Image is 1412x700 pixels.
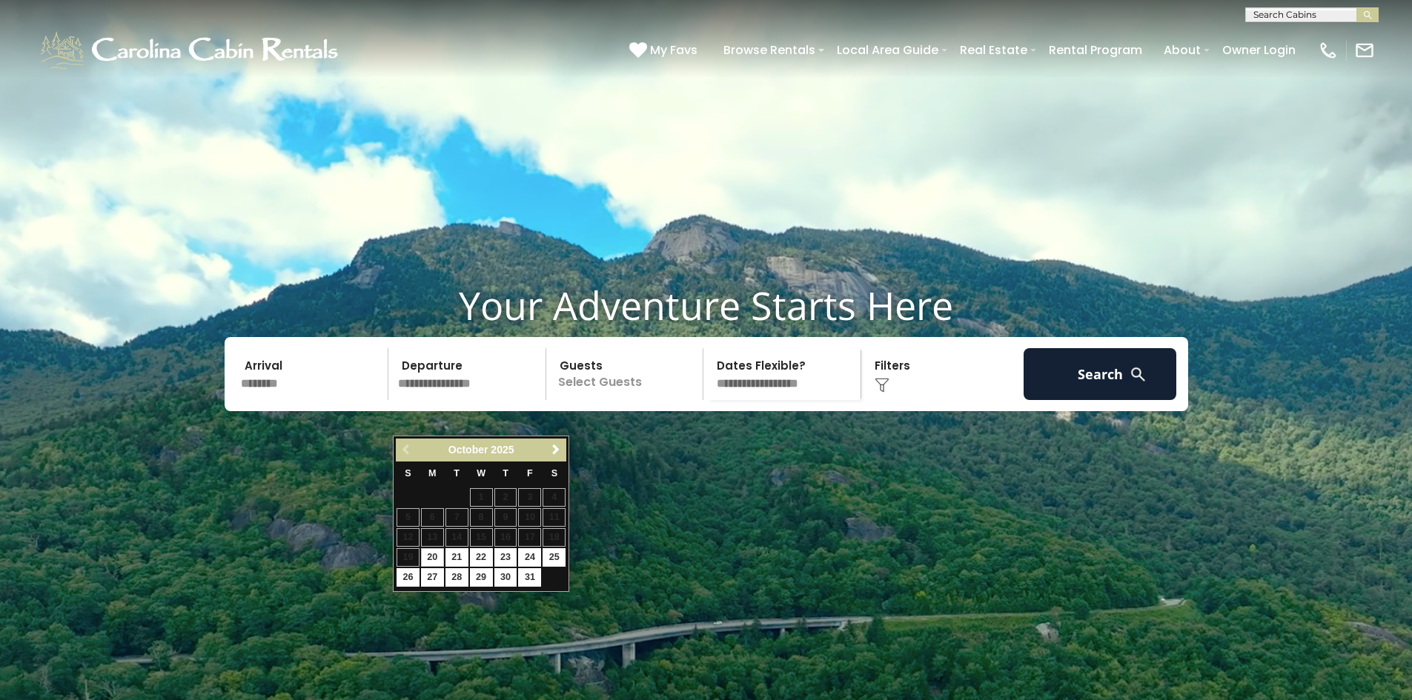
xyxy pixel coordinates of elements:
[629,41,701,60] a: My Favs
[518,548,541,567] a: 24
[550,444,562,456] span: Next
[37,28,345,73] img: White-1-1-2.png
[650,41,697,59] span: My Favs
[1129,365,1147,384] img: search-regular-white.png
[503,468,508,479] span: Thursday
[543,548,566,567] a: 25
[445,568,468,587] a: 28
[494,548,517,567] a: 23
[448,444,488,456] span: October
[551,468,557,479] span: Saturday
[527,468,533,479] span: Friday
[428,468,437,479] span: Monday
[1041,37,1150,63] a: Rental Program
[491,444,514,456] span: 2025
[11,282,1401,328] h1: Your Adventure Starts Here
[470,548,493,567] a: 22
[421,568,444,587] a: 27
[551,348,703,400] p: Select Guests
[445,548,468,567] a: 21
[421,548,444,567] a: 20
[716,37,823,63] a: Browse Rentals
[518,568,541,587] a: 31
[1024,348,1177,400] button: Search
[1354,40,1375,61] img: mail-regular-white.png
[405,468,411,479] span: Sunday
[477,468,485,479] span: Wednesday
[875,378,889,393] img: filter--v1.png
[1156,37,1208,63] a: About
[470,568,493,587] a: 29
[1215,37,1303,63] a: Owner Login
[952,37,1035,63] a: Real Estate
[1318,40,1339,61] img: phone-regular-white.png
[454,468,460,479] span: Tuesday
[546,441,565,459] a: Next
[397,568,420,587] a: 26
[494,568,517,587] a: 30
[829,37,946,63] a: Local Area Guide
